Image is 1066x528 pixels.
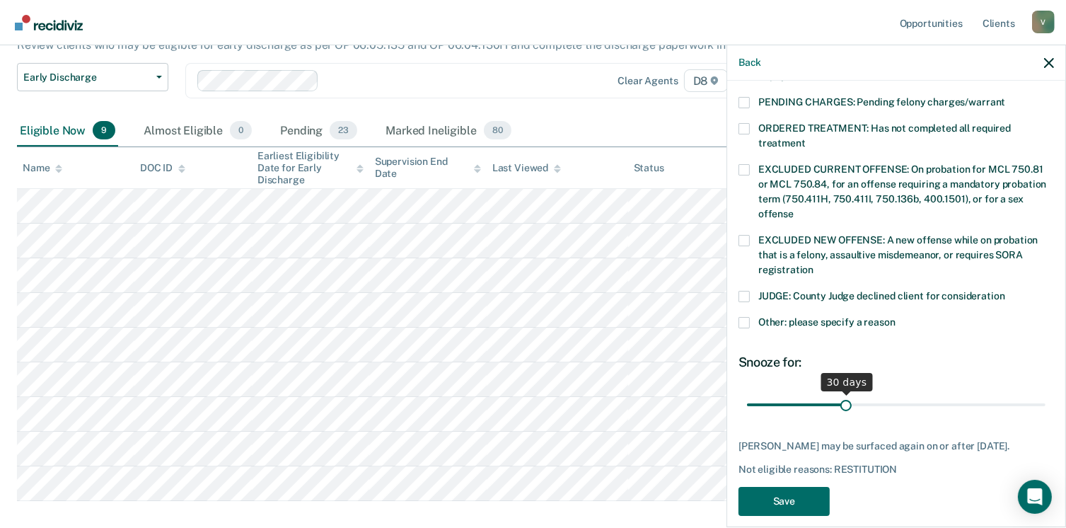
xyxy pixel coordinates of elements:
[330,121,357,139] span: 23
[758,122,1011,149] span: ORDERED TREATMENT: Has not completed all required treatment
[17,115,118,147] div: Eligible Now
[758,163,1046,219] span: EXCLUDED CURRENT OFFENSE: On probation for MCL 750.81 or MCL 750.84, for an offense requiring a m...
[141,115,255,147] div: Almost Eligible
[93,121,115,139] span: 9
[758,290,1005,302] span: JUDGE: County Judge declined client for consideration
[738,487,830,516] button: Save
[684,69,729,92] span: D8
[758,96,1005,108] span: PENDING CHARGES: Pending felony charges/warrant
[1032,11,1055,33] button: Profile dropdown button
[140,162,185,174] div: DOC ID
[492,162,561,174] div: Last Viewed
[634,162,664,174] div: Status
[383,115,514,147] div: Marked Ineligible
[1018,480,1052,514] div: Open Intercom Messenger
[257,150,364,185] div: Earliest Eligibility Date for Early Discharge
[375,156,481,180] div: Supervision End Date
[821,373,873,391] div: 30 days
[758,234,1038,275] span: EXCLUDED NEW OFFENSE: A new offense while on probation that is a felony, assaultive misdemeanor, ...
[15,15,83,30] img: Recidiviz
[758,316,896,328] span: Other: please specify a reason
[738,57,761,69] button: Back
[277,115,360,147] div: Pending
[738,440,1054,452] div: [PERSON_NAME] may be surfaced again on or after [DATE].
[1032,11,1055,33] div: V
[738,355,1054,370] div: Snooze for:
[23,162,62,174] div: Name
[23,71,151,84] span: Early Discharge
[738,464,1054,476] div: Not eligible reasons: RESTITUTION
[484,121,511,139] span: 80
[618,75,678,87] div: Clear agents
[230,121,252,139] span: 0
